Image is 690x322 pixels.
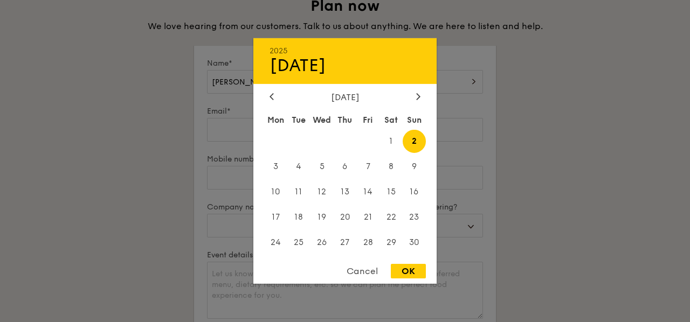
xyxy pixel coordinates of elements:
[356,110,379,130] div: Fri
[379,110,403,130] div: Sat
[403,205,426,228] span: 23
[403,230,426,254] span: 30
[264,230,287,254] span: 24
[336,264,389,278] div: Cancel
[287,155,310,178] span: 4
[379,130,403,153] span: 1
[403,155,426,178] span: 9
[270,46,420,55] div: 2025
[287,230,310,254] span: 25
[310,180,334,204] span: 12
[264,205,287,228] span: 17
[356,205,379,228] span: 21
[310,155,334,178] span: 5
[403,110,426,130] div: Sun
[310,230,334,254] span: 26
[334,230,357,254] span: 27
[379,205,403,228] span: 22
[310,205,334,228] span: 19
[287,205,310,228] span: 18
[334,180,357,204] span: 13
[379,230,403,254] span: 29
[264,110,287,130] div: Mon
[334,155,357,178] span: 6
[310,110,334,130] div: Wed
[264,155,287,178] span: 3
[270,55,420,76] div: [DATE]
[356,230,379,254] span: 28
[403,130,426,153] span: 2
[379,180,403,204] span: 15
[270,92,420,102] div: [DATE]
[379,155,403,178] span: 8
[334,205,357,228] span: 20
[356,155,379,178] span: 7
[403,180,426,204] span: 16
[264,180,287,204] span: 10
[287,180,310,204] span: 11
[287,110,310,130] div: Tue
[356,180,379,204] span: 14
[334,110,357,130] div: Thu
[391,264,426,278] div: OK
